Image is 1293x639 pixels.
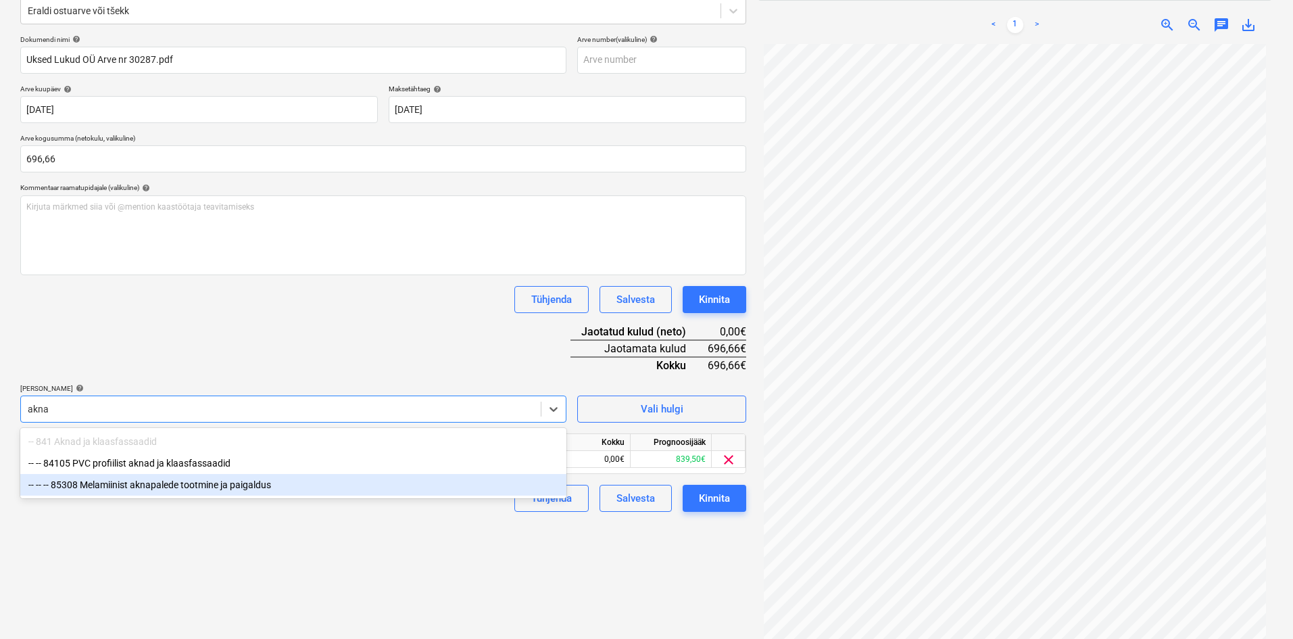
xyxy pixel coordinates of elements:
[20,134,746,145] p: Arve kogusumma (netokulu, valikuline)
[699,490,730,507] div: Kinnita
[577,35,746,44] div: Arve number (valikuline)
[631,434,712,451] div: Prognoosijääk
[431,85,441,93] span: help
[61,85,72,93] span: help
[570,340,708,357] div: Jaotamata kulud
[20,183,746,192] div: Kommentaar raamatupidajale (valikuline)
[70,35,80,43] span: help
[577,47,746,74] input: Arve number
[708,357,746,373] div: 696,66€
[389,85,746,93] div: Maksetähtaeg
[708,340,746,357] div: 696,66€
[20,431,566,452] div: -- 841 Aknad ja klaasfassaadid
[570,324,708,340] div: Jaotatud kulud (neto)
[570,357,708,373] div: Kokku
[73,384,84,392] span: help
[683,485,746,512] button: Kinnita
[683,286,746,313] button: Kinnita
[616,490,655,507] div: Salvesta
[389,96,746,123] input: Tähtaega pole määratud
[577,396,746,423] button: Vali hulgi
[600,286,672,313] button: Salvesta
[721,452,737,468] span: clear
[600,485,672,512] button: Salvesta
[20,85,378,93] div: Arve kuupäev
[514,286,589,313] button: Tühjenda
[20,384,566,393] div: [PERSON_NAME]
[699,291,730,308] div: Kinnita
[641,400,683,418] div: Vali hulgi
[1225,574,1293,639] iframe: Chat Widget
[514,485,589,512] button: Tühjenda
[20,35,566,44] div: Dokumendi nimi
[631,451,712,468] div: 839,50€
[647,35,658,43] span: help
[550,451,631,468] div: 0,00€
[531,490,572,507] div: Tühjenda
[20,96,378,123] input: Arve kuupäeva pole määratud.
[531,291,572,308] div: Tühjenda
[20,452,566,474] div: -- -- 84105 PVC profiilist aknad ja klaasfassaadid
[616,291,655,308] div: Salvesta
[1225,574,1293,639] div: Vestlusvidin
[20,474,566,496] div: -- -- -- 85308 Melamiinist aknapalede tootmine ja paigaldus
[550,434,631,451] div: Kokku
[708,324,746,340] div: 0,00€
[20,145,746,172] input: Arve kogusumma (netokulu, valikuline)
[139,184,150,192] span: help
[20,47,566,74] input: Dokumendi nimi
